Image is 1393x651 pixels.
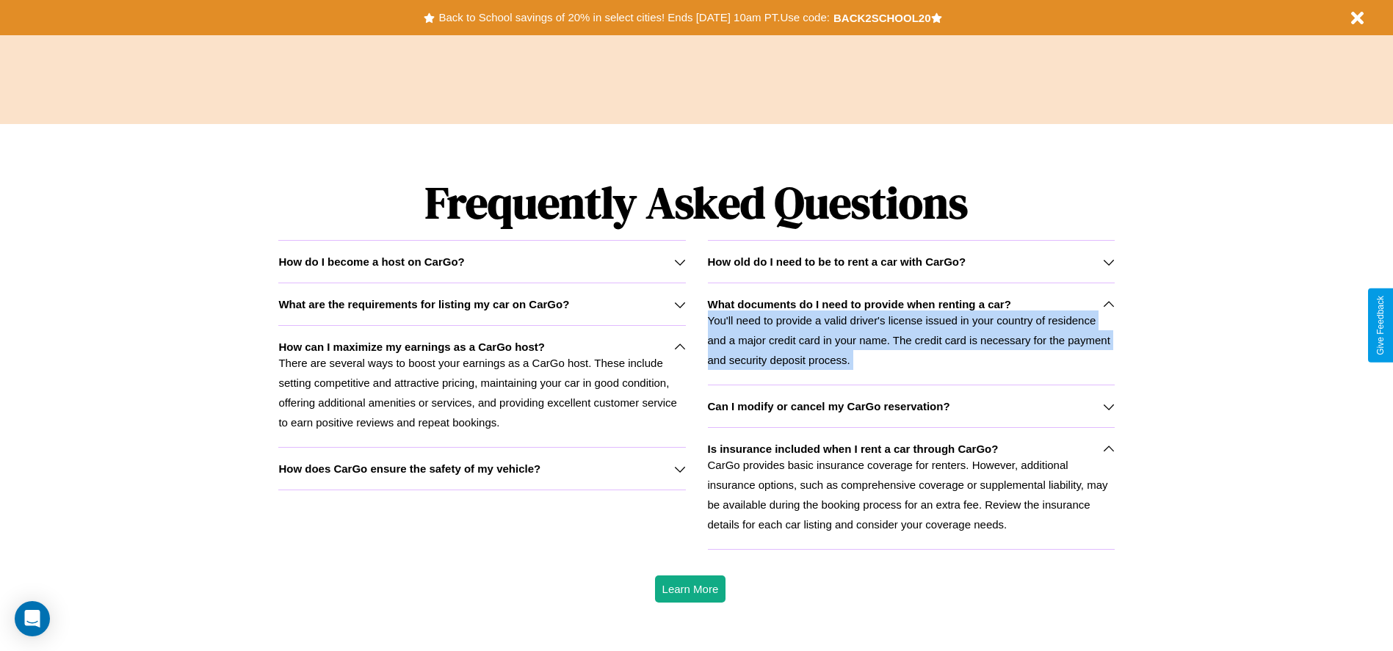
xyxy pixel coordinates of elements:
[655,575,726,603] button: Learn More
[278,165,1114,240] h1: Frequently Asked Questions
[833,12,931,24] b: BACK2SCHOOL20
[708,443,999,455] h3: Is insurance included when I rent a car through CarGo?
[15,601,50,636] div: Open Intercom Messenger
[278,341,545,353] h3: How can I maximize my earnings as a CarGo host?
[278,462,540,475] h3: How does CarGo ensure the safety of my vehicle?
[708,298,1011,310] h3: What documents do I need to provide when renting a car?
[708,400,950,412] h3: Can I modify or cancel my CarGo reservation?
[708,455,1115,534] p: CarGo provides basic insurance coverage for renters. However, additional insurance options, such ...
[1375,296,1386,355] div: Give Feedback
[278,353,685,432] p: There are several ways to boost your earnings as a CarGo host. These include setting competitive ...
[708,255,966,268] h3: How old do I need to be to rent a car with CarGo?
[278,255,464,268] h3: How do I become a host on CarGo?
[708,310,1115,370] p: You'll need to provide a valid driver's license issued in your country of residence and a major c...
[435,7,833,28] button: Back to School savings of 20% in select cities! Ends [DATE] 10am PT.Use code:
[278,298,569,310] h3: What are the requirements for listing my car on CarGo?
